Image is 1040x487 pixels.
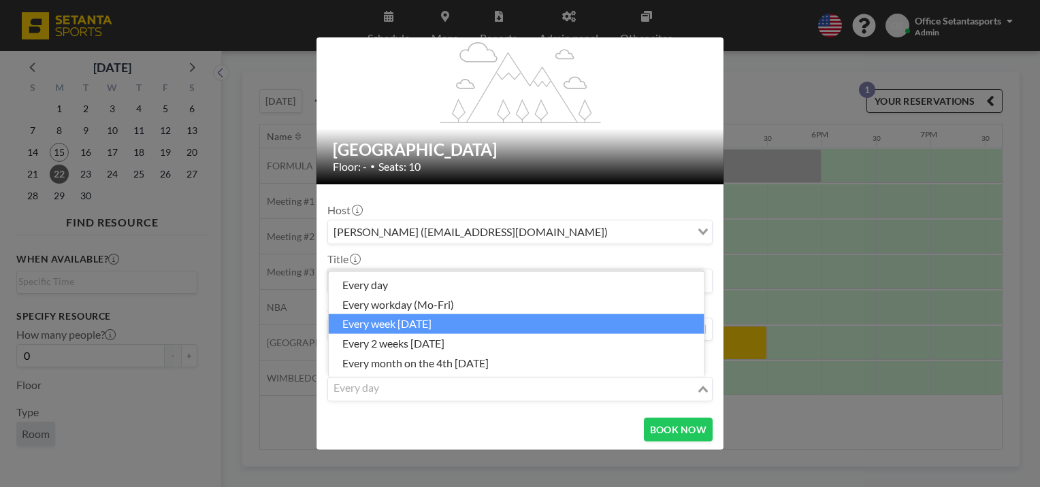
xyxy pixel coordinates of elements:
[328,377,712,401] div: Search for option
[370,161,375,171] span: •
[329,354,704,373] li: every month on the 4th [DATE]
[378,160,421,173] span: Seats: 10
[440,41,601,123] g: flex-grow: 1.2;
[612,223,689,241] input: Search for option
[329,334,704,354] li: every 2 weeks [DATE]
[333,160,367,173] span: Floor: -
[644,418,713,441] button: BOOK NOW
[329,380,695,398] input: Search for option
[329,314,704,334] li: every week [DATE]
[329,275,704,295] li: every day
[328,269,712,292] input: Office's reservation
[327,252,359,266] label: Title
[331,223,611,241] span: [PERSON_NAME] ([EMAIL_ADDRESS][DOMAIN_NAME])
[329,295,704,314] li: every workday (Mo-Fri)
[327,203,361,217] label: Host
[328,220,712,244] div: Search for option
[333,139,709,160] h2: [GEOGRAPHIC_DATA]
